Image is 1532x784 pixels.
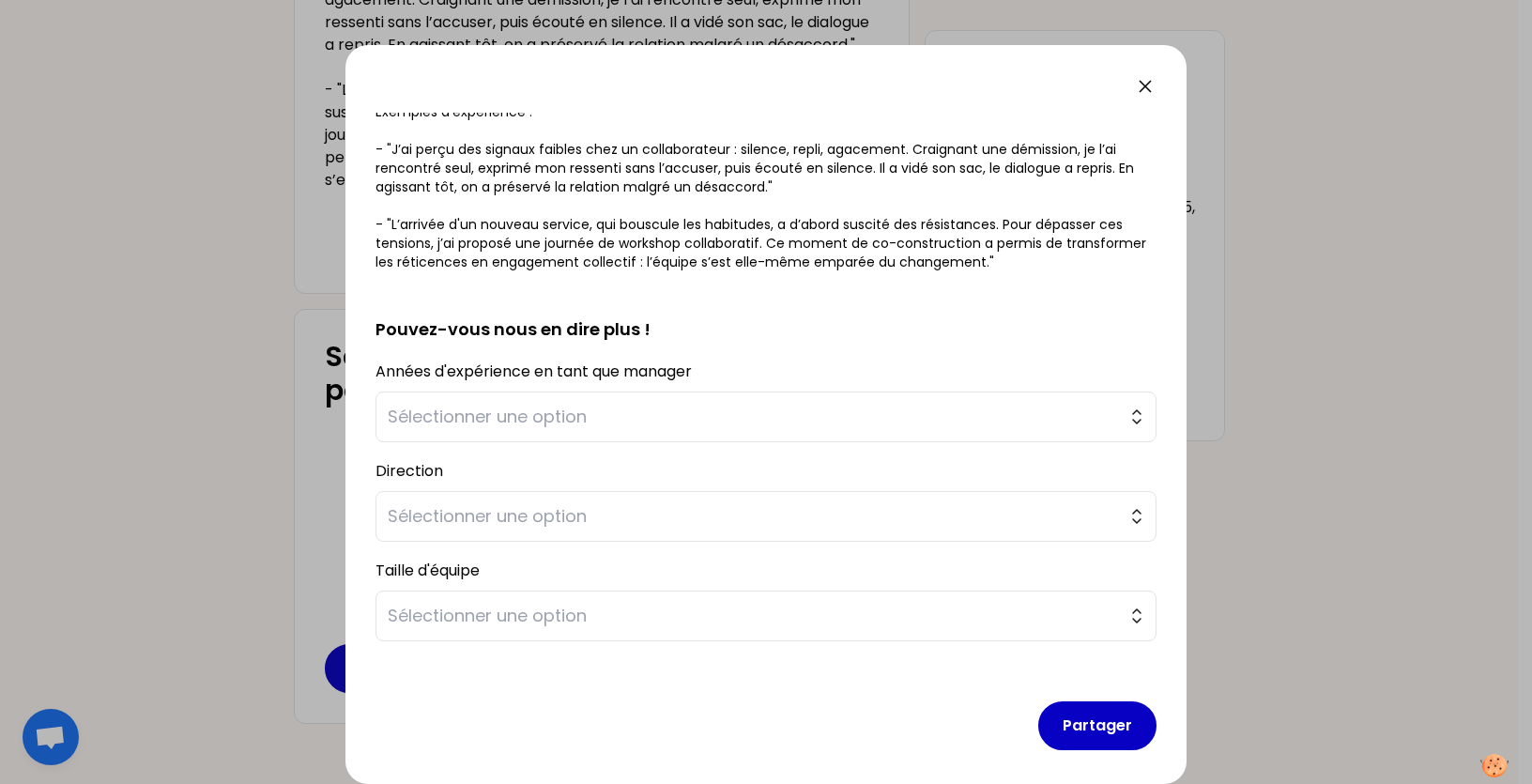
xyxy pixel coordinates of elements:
[375,560,480,581] label: Taille d'équipe
[1038,701,1157,750] button: Partager
[375,286,1157,343] h2: Pouvez-vous nous en dire plus !
[375,392,1157,442] button: Sélectionner une option
[388,503,1118,530] span: Sélectionner une option
[375,65,1157,271] p: Partagez votre expérience en une ou deux phrases clé. Exemples d'expérience : - "J’ai perçu des s...
[388,603,1118,629] span: Sélectionner une option
[388,404,1118,430] span: Sélectionner une option
[375,460,443,482] label: Direction
[375,491,1157,542] button: Sélectionner une option
[375,591,1157,641] button: Sélectionner une option
[375,361,692,382] label: Années d'expérience en tant que manager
